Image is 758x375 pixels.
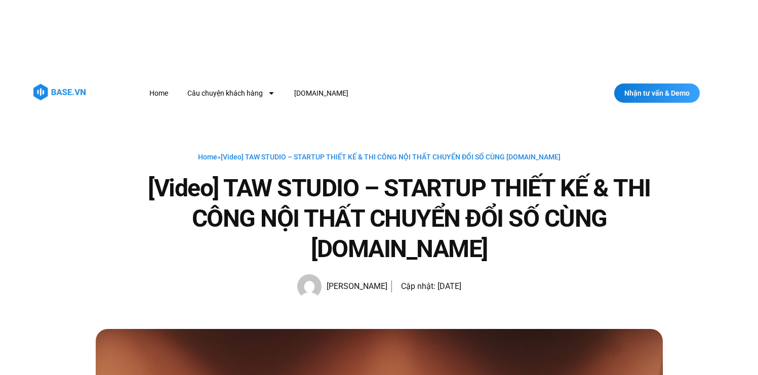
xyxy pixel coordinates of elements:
[221,153,561,161] span: [Video] TAW STUDIO – STARTUP THIẾT KẾ & THI CÔNG NỘI THẤT CHUYỂN ĐỔI SỐ CÙNG [DOMAIN_NAME]
[624,90,690,97] span: Nhận tư vấn & Demo
[297,274,387,299] a: Picture of Hạnh Hoàng [PERSON_NAME]
[142,84,534,103] nav: Menu
[614,84,700,103] a: Nhận tư vấn & Demo
[401,281,435,291] span: Cập nhật:
[198,153,217,161] a: Home
[136,173,663,264] h1: [Video] TAW STUDIO – STARTUP THIẾT KẾ & THI CÔNG NỘI THẤT CHUYỂN ĐỔI SỐ CÙNG [DOMAIN_NAME]
[437,281,461,291] time: [DATE]
[297,274,322,299] img: Picture of Hạnh Hoàng
[180,84,283,103] a: Câu chuyện khách hàng
[322,279,387,294] span: [PERSON_NAME]
[198,153,561,161] span: »
[287,84,356,103] a: [DOMAIN_NAME]
[142,84,176,103] a: Home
